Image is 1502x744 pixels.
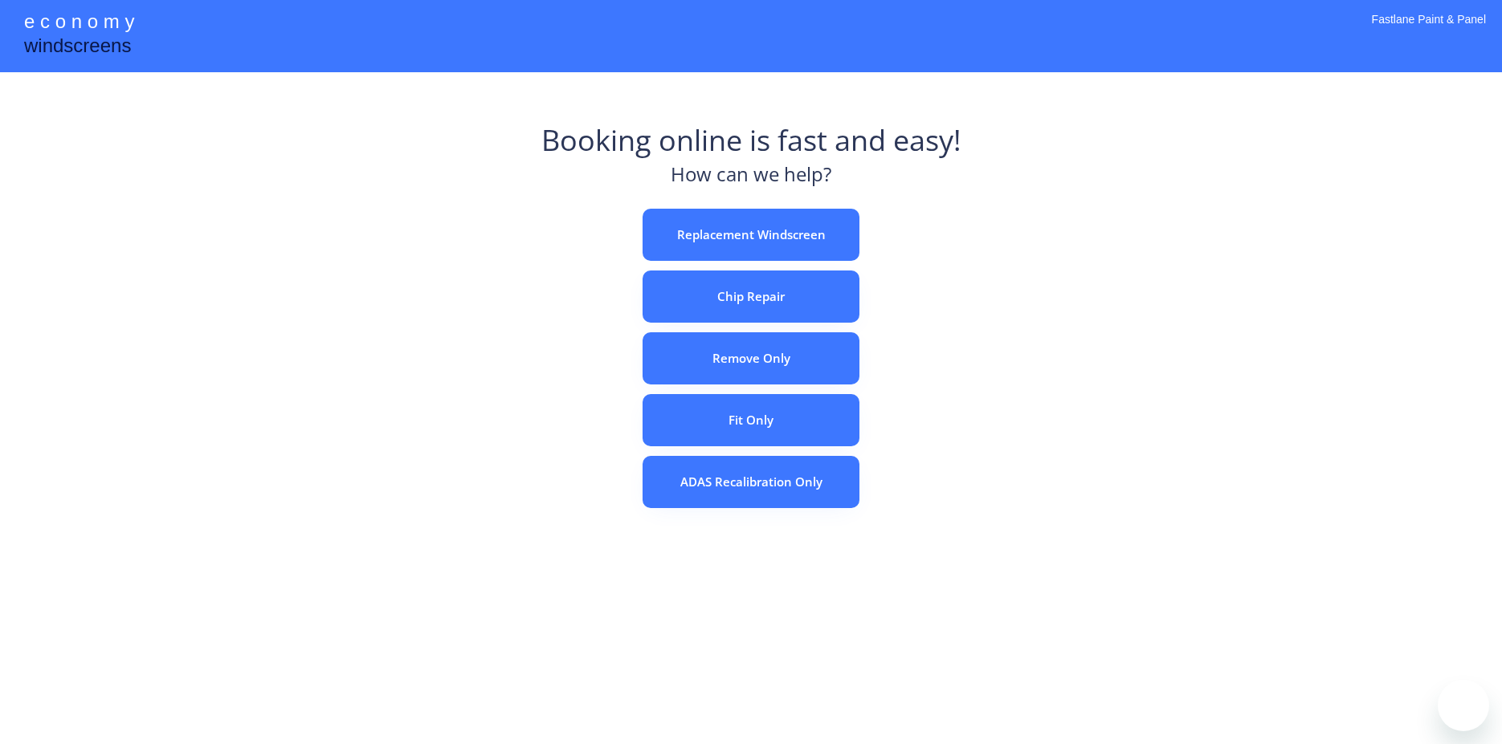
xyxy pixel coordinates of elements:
button: Replacement Windscreen [643,209,859,261]
button: Remove Only [643,332,859,384]
button: ADAS Recalibration Only [643,456,859,508]
div: Booking online is fast and easy! [541,120,961,161]
button: Chip Repair [643,270,859,323]
div: How can we help? [671,161,831,197]
iframe: Button to launch messaging window [1438,680,1489,731]
div: e c o n o m y [24,8,134,39]
div: windscreens [24,32,131,63]
button: Fit Only [643,394,859,446]
div: Fastlane Paint & Panel [1372,12,1486,48]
